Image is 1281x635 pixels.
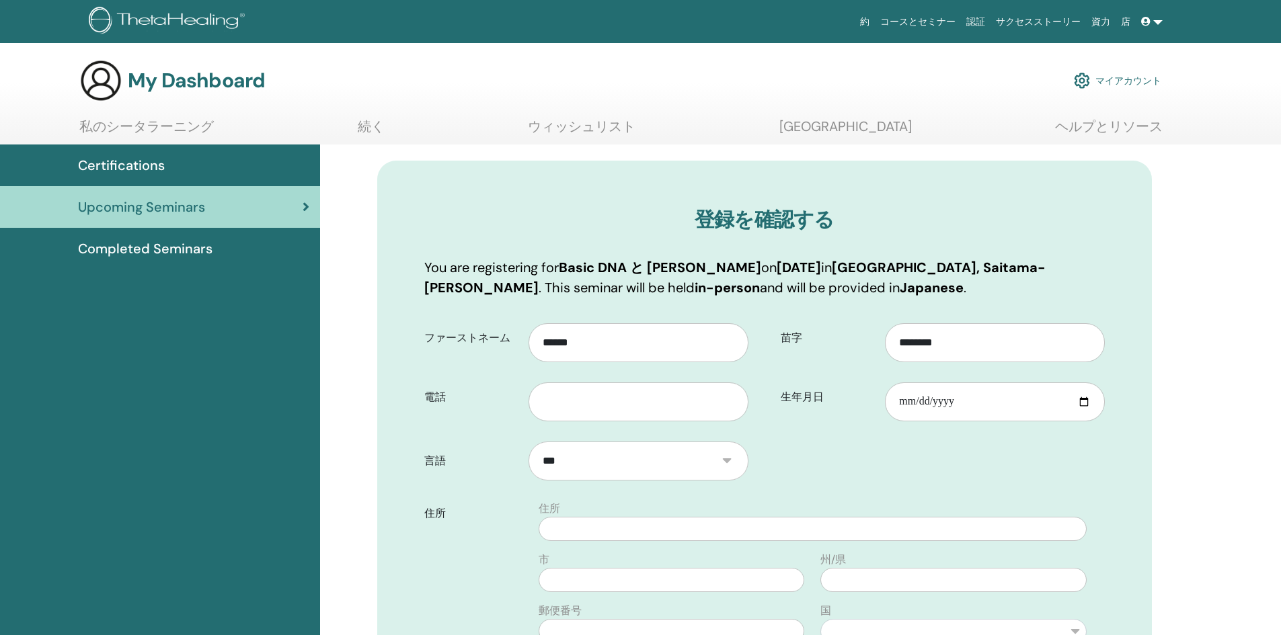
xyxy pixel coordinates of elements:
[128,69,265,93] h3: My Dashboard
[424,257,1105,298] p: You are registering for on in . This seminar will be held and will be provided in .
[1074,66,1161,95] a: マイアカウント
[900,279,964,296] b: Japanese
[79,118,214,144] a: 私のシータラーニング
[779,118,912,144] a: [GEOGRAPHIC_DATA]
[414,501,531,526] label: 住所
[771,325,886,351] label: 苗字
[1086,9,1116,34] a: 資力
[89,7,249,37] img: logo.png
[961,9,991,34] a: 認証
[820,603,831,619] label: 国
[559,259,761,276] b: Basic DNA と [PERSON_NAME]
[1055,118,1163,144] a: ヘルプとリソース
[539,603,582,619] label: 郵便番号
[777,259,821,276] b: [DATE]
[539,501,560,517] label: 住所
[78,155,165,175] span: Certifications
[79,59,122,102] img: generic-user-icon.jpg
[414,448,529,474] label: 言語
[1074,69,1090,92] img: cog.svg
[855,9,875,34] a: 約
[771,384,886,410] label: 生年月日
[78,197,205,217] span: Upcoming Seminars
[539,552,549,568] label: 市
[1116,9,1136,34] a: 店
[424,208,1105,232] h3: 登録を確認する
[820,552,846,568] label: 州/県
[414,384,529,410] label: 電話
[991,9,1086,34] a: サクセスストーリー
[695,279,760,296] b: in-person
[414,325,529,351] label: ファーストネーム
[875,9,961,34] a: コースとセミナー
[528,118,635,144] a: ウィッシュリスト
[78,239,212,259] span: Completed Seminars
[358,118,385,144] a: 続く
